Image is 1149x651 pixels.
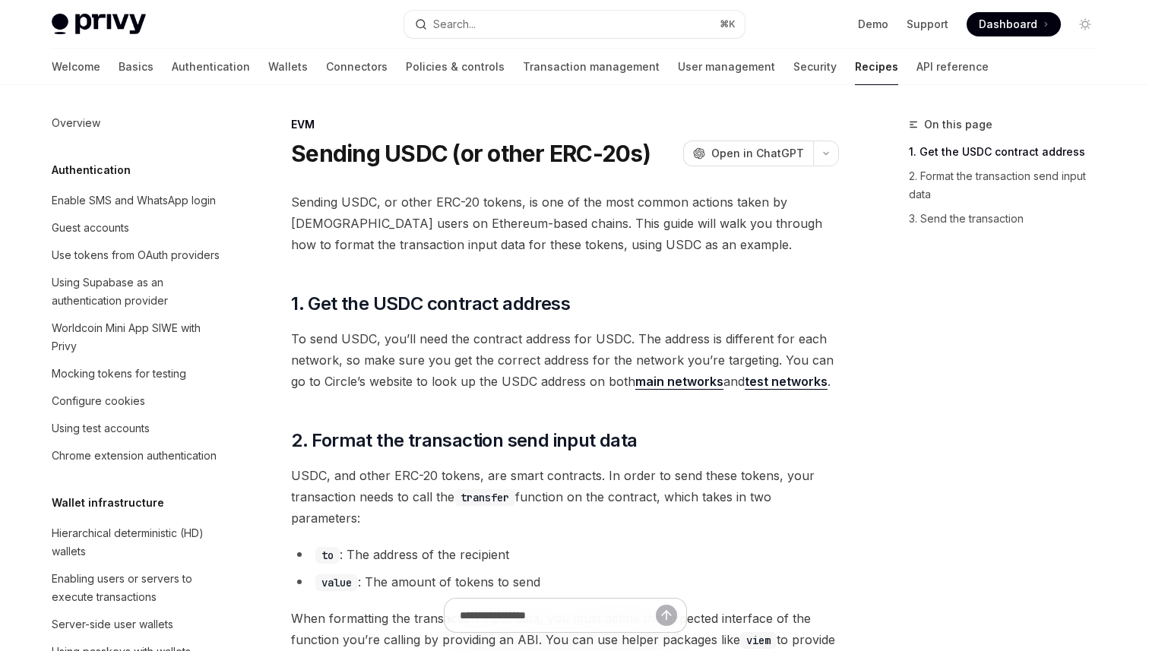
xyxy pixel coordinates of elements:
[291,571,839,593] li: : The amount of tokens to send
[40,360,234,387] a: Mocking tokens for testing
[855,49,898,85] a: Recipes
[268,49,308,85] a: Wallets
[52,219,129,237] div: Guest accounts
[291,328,839,392] span: To send USDC, you’ll need the contract address for USDC. The address is different for each networ...
[40,269,234,314] a: Using Supabase as an authentication provider
[858,17,888,32] a: Demo
[315,574,358,591] code: value
[291,544,839,565] li: : The address of the recipient
[916,49,989,85] a: API reference
[40,415,234,442] a: Using test accounts
[907,17,948,32] a: Support
[52,114,100,132] div: Overview
[52,392,145,410] div: Configure cookies
[326,49,388,85] a: Connectors
[745,374,828,390] a: test networks
[52,161,131,179] h5: Authentication
[406,49,505,85] a: Policies & controls
[52,49,100,85] a: Welcome
[52,191,216,210] div: Enable SMS and WhatsApp login
[909,164,1109,207] a: 2. Format the transaction send input data
[40,214,234,242] a: Guest accounts
[52,246,220,264] div: Use tokens from OAuth providers
[454,489,515,506] code: transfer
[523,49,660,85] a: Transaction management
[52,419,150,438] div: Using test accounts
[433,15,476,33] div: Search...
[172,49,250,85] a: Authentication
[40,611,234,638] a: Server-side user wallets
[291,292,570,316] span: 1. Get the USDC contract address
[291,465,839,529] span: USDC, and other ERC-20 tokens, are smart contracts. In order to send these tokens, your transacti...
[52,365,186,383] div: Mocking tokens for testing
[40,314,234,360] a: Worldcoin Mini App SIWE with Privy
[40,442,234,469] a: Chrome extension authentication
[119,49,154,85] a: Basics
[924,115,992,134] span: On this page
[793,49,837,85] a: Security
[1073,12,1097,36] button: Toggle dark mode
[52,570,225,606] div: Enabling users or servers to execute transactions
[52,615,173,634] div: Server-side user wallets
[40,109,234,137] a: Overview
[52,447,217,465] div: Chrome extension authentication
[40,242,234,269] a: Use tokens from OAuth providers
[909,140,1109,164] a: 1. Get the USDC contract address
[40,565,234,611] a: Enabling users or servers to execute transactions
[291,117,839,132] div: EVM
[291,428,637,453] span: 2. Format the transaction send input data
[315,547,340,564] code: to
[52,524,225,561] div: Hierarchical deterministic (HD) wallets
[967,12,1061,36] a: Dashboard
[979,17,1037,32] span: Dashboard
[52,14,146,35] img: light logo
[40,187,234,214] a: Enable SMS and WhatsApp login
[635,374,723,390] a: main networks
[52,273,225,310] div: Using Supabase as an authentication provider
[909,207,1109,231] a: 3. Send the transaction
[683,141,813,166] button: Open in ChatGPT
[291,191,839,255] span: Sending USDC, or other ERC-20 tokens, is one of the most common actions taken by [DEMOGRAPHIC_DAT...
[678,49,775,85] a: User management
[40,387,234,415] a: Configure cookies
[404,11,745,38] button: Search...⌘K
[40,520,234,565] a: Hierarchical deterministic (HD) wallets
[52,494,164,512] h5: Wallet infrastructure
[711,146,804,161] span: Open in ChatGPT
[656,605,677,626] button: Send message
[52,319,225,356] div: Worldcoin Mini App SIWE with Privy
[291,140,650,167] h1: Sending USDC (or other ERC-20s)
[720,18,736,30] span: ⌘ K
